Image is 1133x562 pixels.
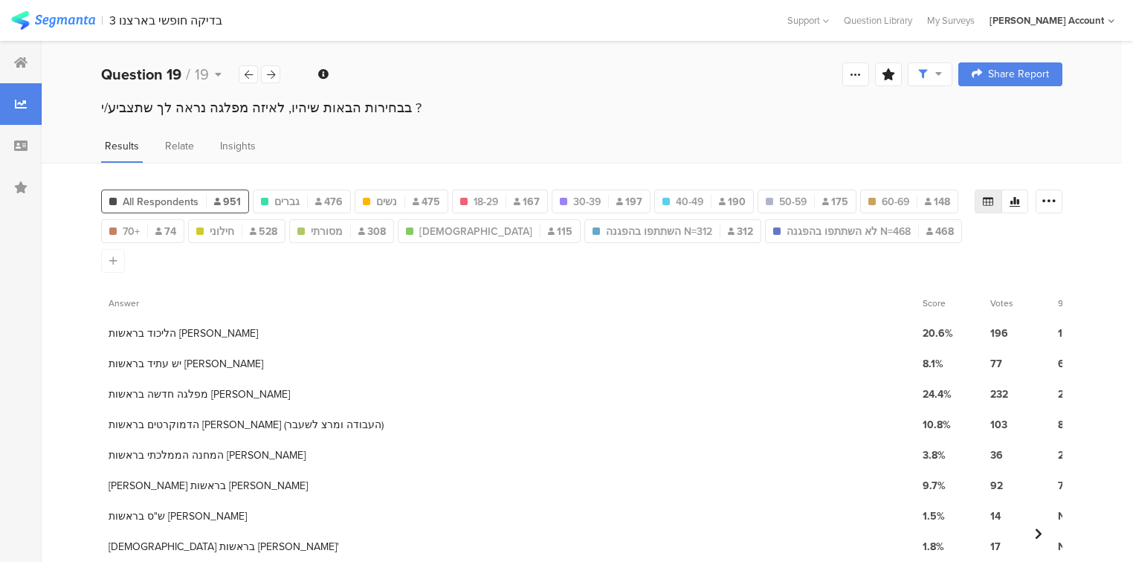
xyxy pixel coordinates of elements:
[990,448,1003,463] span: 36
[250,224,277,239] span: 528
[109,356,263,372] section: יש עתיד בראשות [PERSON_NAME]
[990,508,1001,524] span: 14
[109,448,306,463] section: המחנה הממלכתי בראשות [PERSON_NAME]
[165,138,194,154] span: Relate
[311,224,343,239] span: מסורתי
[923,387,952,402] span: 24.4%
[413,194,440,210] span: 475
[274,194,300,210] span: גברים
[220,138,256,154] span: Insights
[779,194,807,210] span: 50-59
[676,194,703,210] span: 40-49
[1058,356,1114,372] span: 6.4% - 9.8%
[195,63,209,85] span: 19
[1058,326,1124,341] span: 18.0% - 23.2%
[1058,478,1116,494] span: 7.8% - 11.6%
[719,194,746,210] span: 190
[514,194,540,210] span: 167
[109,478,308,494] section: [PERSON_NAME] בראשות [PERSON_NAME]
[101,12,103,29] div: |
[11,11,95,30] img: segmanta logo
[990,297,1013,310] span: Votes
[101,98,1062,117] div: בבחירות הבאות שיהיו, לאיזה מפלגה נראה לך שתצביע/י ?
[109,13,222,28] div: 3 בדיקה חופשי בארצנו
[926,224,954,239] span: 468
[573,194,601,210] span: 30-39
[1058,508,1076,524] span: N/A
[920,13,982,28] a: My Surveys
[474,194,498,210] span: 18-29
[923,326,953,341] span: 20.6%
[990,356,1002,372] span: 77
[186,63,190,85] span: /
[990,539,1001,555] span: 17
[109,387,290,402] section: מפלגה חדשה בראשות [PERSON_NAME]
[923,539,944,555] span: 1.8%
[728,224,753,239] span: 312
[376,194,397,210] span: נשים
[109,326,258,341] section: הליכוד בראשות [PERSON_NAME]
[358,224,386,239] span: 308
[315,194,343,210] span: 476
[419,224,532,239] span: [DEMOGRAPHIC_DATA]
[822,194,848,210] span: 175
[109,508,247,524] section: ש"ס בראשות [PERSON_NAME]
[787,224,911,239] span: לא השתתפו בהפגנה N=468
[990,417,1007,433] span: 103
[1058,539,1076,555] span: N/A
[123,194,198,210] span: All Respondents
[214,194,241,210] span: 951
[787,9,829,32] div: Support
[210,224,234,239] span: חילוני
[606,224,712,239] span: השתתפו בהפגנה N=312
[923,508,945,524] span: 1.5%
[836,13,920,28] a: Question Library
[1058,387,1120,402] span: 21.7% - 27.1%
[925,194,950,210] span: 148
[990,387,1008,402] span: 232
[155,224,176,239] span: 74
[988,69,1049,80] span: Share Report
[990,478,1003,494] span: 92
[109,297,139,310] span: Answer
[923,417,951,433] span: 10.8%
[1058,448,1115,463] span: 2.6% - 5.0%
[123,224,140,239] span: 70+
[923,356,943,372] span: 8.1%
[923,448,946,463] span: 3.8%
[990,13,1104,28] div: [PERSON_NAME] Account
[923,297,946,310] span: Score
[616,194,642,210] span: 197
[109,417,384,433] section: הדמוקרטים בראשות [PERSON_NAME] (העבודה ומרצ לשעבר)
[101,63,181,85] b: Question 19
[882,194,909,210] span: 60-69
[923,478,946,494] span: 9.7%
[109,539,339,555] section: [DEMOGRAPHIC_DATA] בראשות [PERSON_NAME]'
[548,224,572,239] span: 115
[1058,417,1118,433] span: 8.9% - 12.8%
[105,138,139,154] span: Results
[990,326,1008,341] span: 196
